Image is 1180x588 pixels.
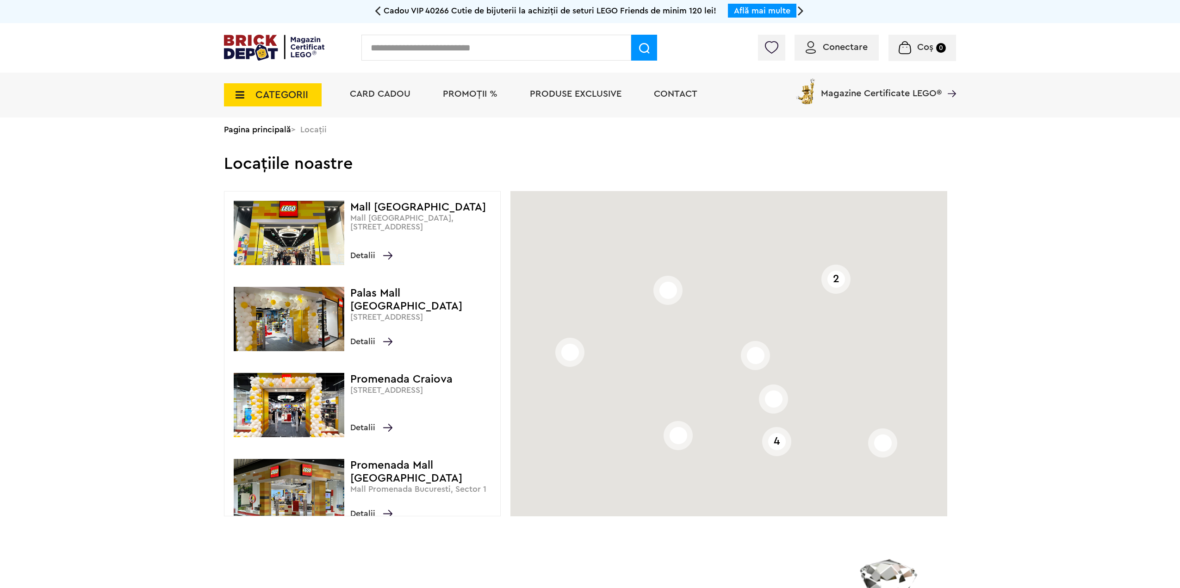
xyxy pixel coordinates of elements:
[224,142,956,173] h2: Locațiile noastre
[530,89,621,99] a: Produse exclusive
[350,485,496,494] p: Mall Promenada Bucuresti, Sector 1
[255,90,308,100] span: CATEGORII
[350,313,496,322] p: [STREET_ADDRESS]
[224,125,291,134] a: Pagina principală
[350,201,496,214] h4: Mall [GEOGRAPHIC_DATA]
[350,89,410,99] a: Card Cadou
[821,265,851,294] div: 2
[936,43,946,53] small: 0
[821,77,942,98] span: Magazine Certificate LEGO®
[350,214,496,231] p: Mall [GEOGRAPHIC_DATA], [STREET_ADDRESS]
[224,118,956,142] div: > Locații
[350,287,496,313] h4: Palas Mall [GEOGRAPHIC_DATA]
[350,335,392,348] span: Detalii
[350,421,392,434] span: Detalii
[350,459,496,485] h4: Promenada Mall [GEOGRAPHIC_DATA]
[942,77,956,86] a: Magazine Certificate LEGO®
[762,427,791,456] div: 4
[350,373,496,386] h4: Promenada Craiova
[350,507,392,520] span: Detalii
[384,6,716,15] span: Cadou VIP 40266 Cutie de bijuterii la achiziții de seturi LEGO Friends de minim 120 lei!
[350,386,496,395] p: [STREET_ADDRESS]
[734,6,790,15] a: Află mai multe
[443,89,497,99] a: PROMOȚII %
[917,43,933,52] span: Coș
[350,249,392,262] span: Detalii
[823,43,868,52] span: Conectare
[654,89,697,99] a: Contact
[806,43,868,52] a: Conectare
